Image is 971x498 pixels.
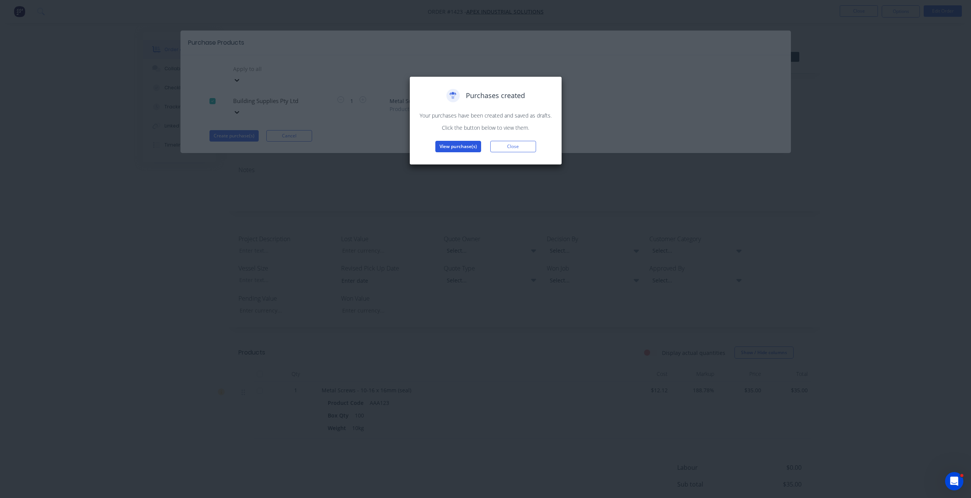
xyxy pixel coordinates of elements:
button: Close [490,141,536,152]
p: Your purchases have been created and saved as drafts. [417,111,554,119]
p: Click the button below to view them. [417,124,554,132]
button: View purchase(s) [435,141,481,152]
span: Purchases created [466,90,525,101]
iframe: Intercom live chat [945,472,963,490]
